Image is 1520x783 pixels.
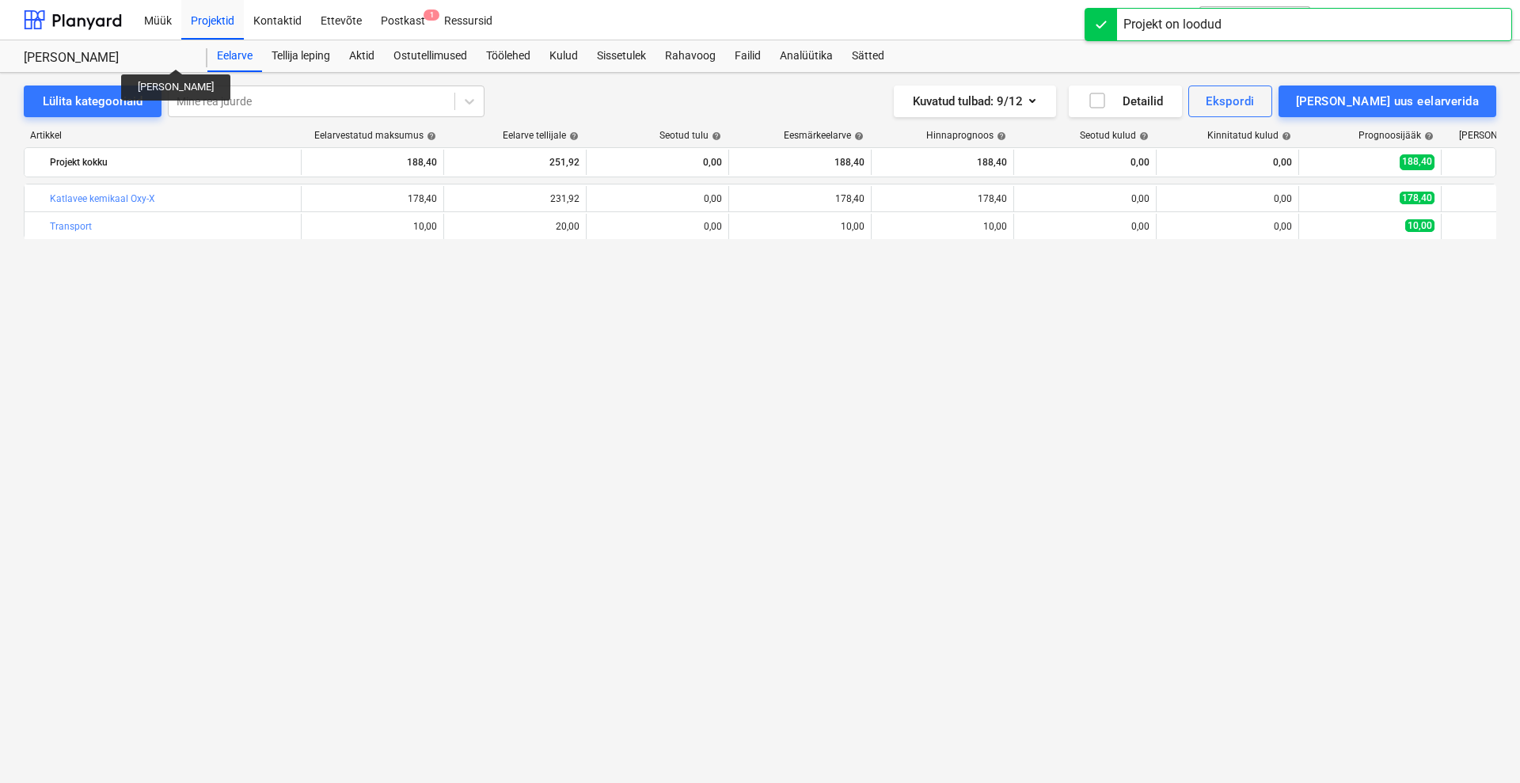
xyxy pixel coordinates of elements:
[770,40,842,72] a: Analüütika
[540,40,587,72] a: Kulud
[709,131,721,141] span: help
[1279,86,1496,117] button: [PERSON_NAME] uus eelarverida
[593,193,722,204] div: 0,00
[24,50,188,67] div: [PERSON_NAME]
[424,10,439,21] span: 1
[477,40,540,72] a: Töölehed
[1163,221,1292,232] div: 0,00
[1123,15,1222,34] div: Projekt on loodud
[1296,91,1479,112] div: [PERSON_NAME] uus eelarverida
[926,130,1006,141] div: Hinnaprognoos
[308,193,437,204] div: 178,40
[1421,131,1434,141] span: help
[1163,150,1292,175] div: 0,00
[725,40,770,72] a: Failid
[593,221,722,232] div: 0,00
[450,221,579,232] div: 20,00
[1163,193,1292,204] div: 0,00
[894,86,1056,117] button: Kuvatud tulbad:9/12
[450,150,579,175] div: 251,92
[593,150,722,175] div: 0,00
[913,91,1037,112] div: Kuvatud tulbad : 9/12
[262,40,340,72] a: Tellija leping
[1080,130,1149,141] div: Seotud kulud
[1188,86,1271,117] button: Ekspordi
[50,150,294,175] div: Projekt kokku
[1020,193,1149,204] div: 0,00
[735,150,864,175] div: 188,40
[994,131,1006,141] span: help
[1400,154,1434,169] span: 188,40
[424,131,436,141] span: help
[1069,86,1182,117] button: Detailid
[384,40,477,72] a: Ostutellimused
[1020,150,1149,175] div: 0,00
[207,40,262,72] a: Eelarve
[24,86,161,117] button: Lülita kategooriaid
[340,40,384,72] a: Aktid
[1400,192,1434,204] span: 178,40
[878,221,1007,232] div: 10,00
[1358,130,1434,141] div: Prognoosijääk
[1405,219,1434,232] span: 10,00
[1088,91,1163,112] div: Detailid
[24,130,301,141] div: Artikkel
[851,131,864,141] span: help
[842,40,894,72] a: Sätted
[308,150,437,175] div: 188,40
[878,193,1007,204] div: 178,40
[450,193,579,204] div: 231,92
[735,193,864,204] div: 178,40
[566,131,579,141] span: help
[1279,131,1291,141] span: help
[735,221,864,232] div: 10,00
[1207,130,1291,141] div: Kinnitatud kulud
[784,130,864,141] div: Eesmärkeelarve
[1136,131,1149,141] span: help
[314,130,436,141] div: Eelarvestatud maksumus
[659,130,721,141] div: Seotud tulu
[50,193,155,204] a: Katlavee kemikaal Oxy-X
[50,221,92,232] a: Transport
[878,150,1007,175] div: 188,40
[1020,221,1149,232] div: 0,00
[587,40,655,72] a: Sissetulek
[43,91,142,112] div: Lülita kategooriaid
[1206,91,1254,112] div: Ekspordi
[655,40,725,72] a: Rahavoog
[308,221,437,232] div: 10,00
[503,130,579,141] div: Eelarve tellijale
